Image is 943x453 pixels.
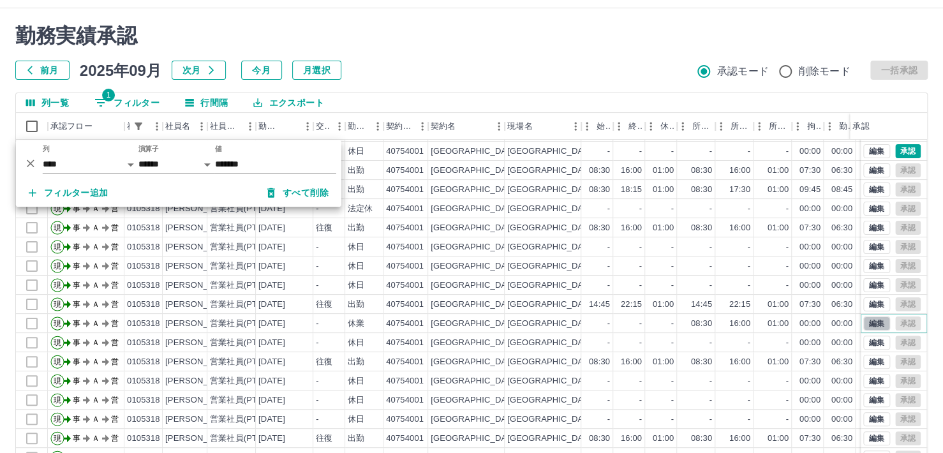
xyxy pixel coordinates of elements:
div: 00:00 [799,241,820,253]
div: 40754001 [386,165,424,177]
div: - [607,203,610,215]
text: 営 [111,300,119,309]
div: [PERSON_NAME] [165,356,235,368]
div: 16:00 [729,222,750,234]
div: [GEOGRAPHIC_DATA] [431,356,519,368]
text: 事 [73,281,80,290]
div: [GEOGRAPHIC_DATA]([GEOGRAPHIC_DATA]・弓道場・[GEOGRAPHIC_DATA]含む) [507,279,836,292]
div: - [607,279,610,292]
text: 営 [111,338,119,347]
div: 承認フロー [48,113,124,140]
div: 01:00 [653,165,674,177]
div: 休憩 [645,113,677,140]
div: [GEOGRAPHIC_DATA] [431,318,519,330]
button: 編集 [863,355,890,369]
div: 16:00 [621,356,642,368]
div: 00:00 [831,203,852,215]
div: 14:45 [691,299,712,311]
div: 17:30 [729,184,750,196]
text: 営 [111,262,119,271]
div: [PERSON_NAME] [165,337,235,349]
div: 承認 [850,113,916,140]
div: 出勤 [348,184,364,196]
div: 社員区分 [207,113,256,140]
text: 事 [73,223,80,232]
button: 編集 [863,240,890,254]
div: 08:45 [831,184,852,196]
div: - [709,279,712,292]
text: 現 [54,338,61,347]
button: 編集 [863,144,890,158]
div: 契約コード [386,113,413,140]
div: 交通費 [316,113,330,140]
div: - [671,203,674,215]
div: - [607,318,610,330]
div: - [639,337,642,349]
button: 編集 [863,412,890,426]
text: 現 [54,223,61,232]
text: 現 [54,319,61,328]
div: 勤務区分 [348,113,368,140]
div: 00:00 [831,145,852,158]
div: 法定休 [348,203,373,215]
div: - [748,203,750,215]
button: メニュー [241,117,260,136]
div: - [671,337,674,349]
button: メニュー [489,117,509,136]
button: メニュー [413,117,432,136]
button: メニュー [147,117,167,136]
div: 0105318 [127,299,160,311]
div: 休日 [348,241,364,253]
div: - [316,241,318,253]
div: 勤務区分 [345,113,383,140]
div: 0105318 [127,260,160,272]
button: 編集 [863,374,890,388]
text: 現 [54,281,61,290]
div: [PERSON_NAME] [165,260,235,272]
div: - [709,260,712,272]
div: - [671,279,674,292]
text: 営 [111,223,119,232]
div: 営業社員(PT契約) [210,337,277,349]
div: 営業社員(PT契約) [210,279,277,292]
div: 08:30 [691,222,712,234]
div: 00:00 [799,260,820,272]
div: 22:15 [621,299,642,311]
div: 営業社員(PT契約) [210,241,277,253]
div: 00:00 [831,260,852,272]
button: メニュー [566,117,585,136]
text: Ａ [92,338,100,347]
div: 往復 [316,356,332,368]
div: 00:00 [799,203,820,215]
text: 現 [54,300,61,309]
button: メニュー [192,117,211,136]
div: [GEOGRAPHIC_DATA]([GEOGRAPHIC_DATA]・弓道場・[GEOGRAPHIC_DATA]含む) [507,337,836,349]
div: 00:00 [799,318,820,330]
div: 0105318 [127,337,160,349]
div: 営業社員(PT契約) [210,222,277,234]
div: 休日 [348,337,364,349]
text: 事 [73,262,80,271]
button: ソート [280,117,298,135]
div: 0105318 [127,279,160,292]
div: [PERSON_NAME] [165,203,235,215]
div: 所定開始 [692,113,713,140]
div: 0105318 [127,222,160,234]
div: [GEOGRAPHIC_DATA] [431,241,519,253]
div: 06:30 [831,165,852,177]
div: - [607,260,610,272]
button: 編集 [863,202,890,216]
text: Ａ [92,281,100,290]
div: - [639,318,642,330]
button: 今月 [241,61,282,80]
span: 削除モード [799,64,850,79]
text: Ａ [92,319,100,328]
div: 40754001 [386,222,424,234]
div: 14:45 [589,299,610,311]
div: 営業社員(PT契約) [210,203,277,215]
div: 16:00 [621,222,642,234]
text: 営 [111,242,119,251]
button: 月選択 [292,61,341,80]
div: 休憩 [660,113,674,140]
div: 往復 [316,299,332,311]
